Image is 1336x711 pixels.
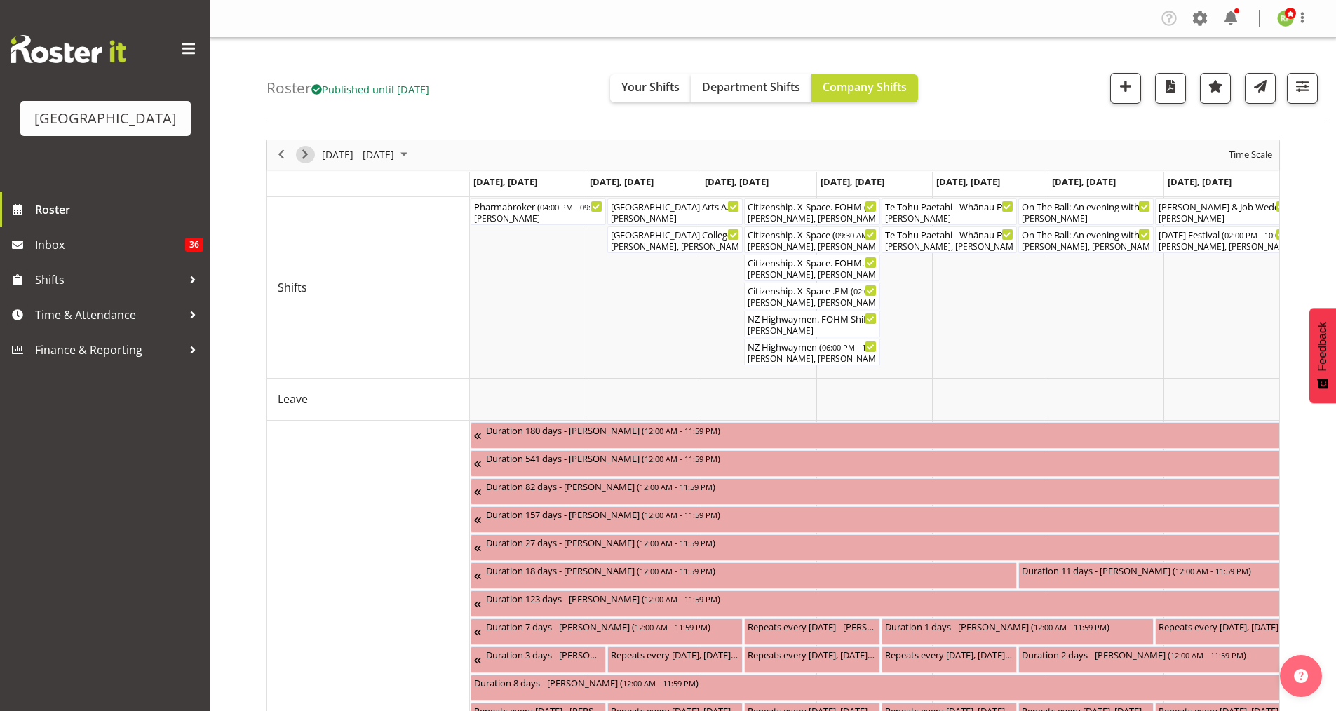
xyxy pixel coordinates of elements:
div: Duration 1 days - [PERSON_NAME] ( ) [885,619,1151,633]
span: 02:00 PM - 10:00 PM [1224,229,1297,241]
span: 12:00 AM - 11:59 PM [640,537,713,548]
span: 12:00 AM - 11:59 PM [1170,649,1243,661]
div: previous period [269,140,293,170]
div: Shifts"s event - Diwali Festival Begin From Saturday, October 18, 2025 at 2:00:00 PM GMT+13:00 En... [1155,226,1290,253]
span: Time Scale [1227,146,1274,163]
span: 12:00 AM - 11:59 PM [640,481,713,492]
span: [DATE], [DATE] [1168,175,1232,188]
div: Unavailability"s event - Repeats every monday, tuesday, wednesday, thursday, friday, saturday, su... [744,646,879,673]
div: Shifts"s event - Citizenship. X-Space .PM Begin From Wednesday, October 15, 2025 at 2:00:00 PM GM... [744,283,879,309]
div: Unavailability"s event - Duration 1 days - Ruby Grace Begin From Thursday, October 16, 2025 at 12... [882,618,1154,645]
span: [DATE], [DATE] [705,175,769,188]
span: 12:00 AM - 11:59 PM [645,425,717,436]
span: Inbox [35,234,185,255]
button: Company Shifts [811,74,918,102]
div: Unavailability"s event - Repeats every monday, tuesday, saturday, sunday - Dion Stewart Begin Fro... [607,646,743,673]
button: Previous [272,146,291,163]
div: Unavailability"s event - Repeats every monday, tuesday, saturday, sunday - Dion Stewart Begin Fro... [1155,618,1290,645]
img: richard-freeman9074.jpg [1277,10,1294,27]
div: Repeats every [DATE], [DATE], [DATE], [DATE] - [PERSON_NAME] ( ) [1159,619,1287,633]
div: [PERSON_NAME], [PERSON_NAME], [PERSON_NAME], [PERSON_NAME], [PERSON_NAME], [PERSON_NAME], [PERSON... [885,241,1013,253]
div: Citizenship. X-Space ( ) [748,227,876,241]
div: Citizenship. X-Space. FOHM. PM ( ) [748,255,876,269]
div: Citizenship. X-Space .PM ( ) [748,283,876,297]
span: 12:00 AM - 11:59 PM [640,565,713,576]
div: Repeats every [DATE], [DATE], [DATE], [DATE], [DATE], [DATE], [DATE] - [PERSON_NAME] ( ) [748,647,876,661]
span: [DATE], [DATE] [821,175,884,188]
span: [DATE], [DATE] [473,175,537,188]
div: [PERSON_NAME], [PERSON_NAME], [PERSON_NAME], [PERSON_NAME], [PERSON_NAME], [PERSON_NAME], [PERSON... [611,241,739,253]
span: 04:00 PM - 09:00 PM [540,201,613,212]
span: [DATE], [DATE] [1052,175,1116,188]
img: help-xxl-2.png [1294,669,1308,683]
span: 12:00 AM - 11:59 PM [645,593,717,604]
div: [PERSON_NAME], [PERSON_NAME], [PERSON_NAME], [PERSON_NAME], [PERSON_NAME], [PERSON_NAME], [PERSON... [748,353,876,365]
button: Send a list of all shifts for the selected filtered period to all rostered employees. [1245,73,1276,104]
h4: Roster [266,80,429,96]
div: [PERSON_NAME], [PERSON_NAME], [PERSON_NAME], [PERSON_NAME], [PERSON_NAME], [PERSON_NAME], [PERSON... [1022,241,1150,253]
span: Time & Attendance [35,304,182,325]
div: Unavailability"s event - Duration 7 days - Sumner Raos Begin From Tuesday, October 7, 2025 at 12:... [471,618,743,645]
span: Department Shifts [702,79,800,95]
div: Shifts"s event - NZ Highwaymen. FOHM Shift Begin From Wednesday, October 15, 2025 at 5:15:00 PM G... [744,311,879,337]
span: Feedback [1316,322,1329,371]
span: 12:00 AM - 11:59 PM [1175,565,1248,576]
div: On The Ball: An evening with [PERSON_NAME] FOHM shift ( ) [1022,199,1150,213]
div: [PERSON_NAME], [PERSON_NAME], [PERSON_NAME] [748,297,876,309]
div: Unavailability"s event - Repeats every monday, tuesday, wednesday, thursday, friday, saturday, su... [882,646,1017,673]
button: Next [296,146,315,163]
button: Add a new shift [1110,73,1141,104]
div: [GEOGRAPHIC_DATA] College Arts Awards ( ) [611,227,739,241]
div: [PERSON_NAME] [1159,212,1287,225]
button: Department Shifts [691,74,811,102]
span: Company Shifts [823,79,907,95]
span: 36 [185,238,203,252]
div: Shifts"s event - Te Tohu Paetahi - Whānau Evening Begin From Thursday, October 16, 2025 at 2:30:0... [882,226,1017,253]
span: 12:00 AM - 11:59 PM [635,621,708,632]
div: [PERSON_NAME] & Job Wedding Cargo Shed ( ) [1159,199,1287,213]
div: Unavailability"s event - Duration 18 days - Renée Hewitt Begin From Sunday, September 28, 2025 at... [471,562,1017,589]
div: NZ Highwaymen. FOHM Shift ( ) [748,311,876,325]
button: Highlight an important date within the roster. [1200,73,1231,104]
span: Your Shifts [621,79,680,95]
span: [DATE], [DATE] [936,175,1000,188]
div: Shifts"s event - Citizenship. X-Space. FOHM. PM Begin From Wednesday, October 15, 2025 at 2:00:00... [744,255,879,281]
span: 09:30 AM - 01:00 PM [835,229,908,241]
span: [DATE], [DATE] [590,175,654,188]
td: Leave resource [267,379,470,421]
div: Shifts"s event - Te Tohu Paetahi - Whānau Evening. FOHM Shift Begin From Thursday, October 16, 20... [882,198,1017,225]
div: [PERSON_NAME] [885,212,1013,225]
div: Citizenship. X-Space. FOHM ( ) [748,199,876,213]
div: Unavailability"s event - Repeats every wednesday - Fiona Macnab Begin From Wednesday, October 15,... [744,618,879,645]
div: Shifts"s event - NZ Highwaymen Begin From Wednesday, October 15, 2025 at 6:00:00 PM GMT+13:00 End... [744,339,879,365]
div: Repeats every [DATE] - [PERSON_NAME] ( ) [748,619,876,633]
div: [PERSON_NAME] [1022,212,1150,225]
img: Rosterit website logo [11,35,126,63]
span: Leave [278,391,308,407]
div: Duration 7 days - [PERSON_NAME] ( ) [486,619,740,633]
div: [GEOGRAPHIC_DATA] Arts Awards. FOHM Shift ( ) [611,199,739,213]
span: Shifts [35,269,182,290]
span: Shifts [278,279,307,296]
span: Finance & Reporting [35,339,182,360]
div: Duration 3 days - [PERSON_NAME] ( ) [486,647,602,661]
div: On The Ball: An evening with [PERSON_NAME] ( ) [1022,227,1150,241]
button: Time Scale [1227,146,1275,163]
div: Pharmabroker ( ) [474,199,602,213]
span: Roster [35,199,203,220]
div: [DATE] Festival ( ) [1159,227,1287,241]
div: [PERSON_NAME] [611,212,739,225]
div: next period [293,140,317,170]
div: Shifts"s event - Mount Maunganui College Arts Awards. FOHM Shift Begin From Tuesday, October 14, ... [607,198,743,225]
div: Repeats every [DATE], [DATE], [DATE], [DATE], [DATE], [DATE], [DATE] - [PERSON_NAME] ( ) [885,647,1013,661]
span: 02:00 PM - 05:15 PM [853,285,926,297]
button: Feedback - Show survey [1309,308,1336,403]
span: 12:00 AM - 11:59 PM [645,509,717,520]
button: Download a PDF of the roster according to the set date range. [1155,73,1186,104]
span: Published until [DATE] [311,82,429,96]
div: Shifts"s event - Abigail & Job Wedding Cargo Shed Begin From Saturday, October 18, 2025 at 10:45:... [1155,198,1290,225]
div: Shifts"s event - Citizenship. X-Space. FOHM Begin From Wednesday, October 15, 2025 at 8:30:00 AM ... [744,198,879,225]
div: Shifts"s event - Citizenship. X-Space Begin From Wednesday, October 15, 2025 at 9:30:00 AM GMT+13... [744,226,879,253]
div: Te Tohu Paetahi - Whānau Evening. FOHM Shift ( ) [885,199,1013,213]
span: 12:00 AM - 11:59 PM [623,677,696,689]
